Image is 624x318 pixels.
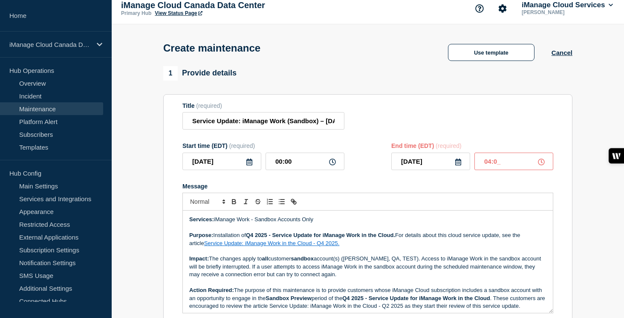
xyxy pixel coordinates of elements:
h1: Create maintenance [163,42,260,54]
a: View Status Page [155,10,202,16]
input: HH:MM [266,153,344,170]
input: HH:MM [474,153,553,170]
span: (required) [229,142,255,149]
div: Title [182,102,344,109]
strong: Q4 2025 - Service Update for iManage Work in the Cloud. [246,232,395,238]
p: iManage Cloud Canada Data Center [9,41,91,48]
span: (required) [196,102,222,109]
p: Primary Hub [121,10,151,16]
div: Start time (EDT) [182,142,344,149]
span: Font size [186,197,228,207]
span: 1 [163,66,178,81]
p: iManage Cloud Canada Data Center [121,0,292,10]
button: Toggle strikethrough text [252,197,264,207]
p: iManage Work - Sandbox Accounts Only [189,216,546,223]
strong: Action Required: [189,287,234,293]
span: (required) [436,142,462,149]
button: Cancel [552,49,572,56]
button: Toggle bulleted list [276,197,288,207]
p: The purpose of this maintenance is to provide customers whose iManage Cloud subscription includes... [189,286,546,310]
button: Toggle ordered list [264,197,276,207]
strong: Q4 2025 - Service Update for iManage Work in the Cloud [342,295,490,301]
div: Message [182,183,553,190]
button: iManage Cloud Services [520,1,615,9]
button: Toggle bold text [228,197,240,207]
button: Use template [448,44,534,61]
strong: Purpose: [189,232,213,238]
button: Toggle italic text [240,197,252,207]
div: Message [183,211,553,313]
strong: all [262,255,268,262]
p: Installation of For details about this cloud service update, see the article [189,231,546,247]
strong: Sandbox Preview [266,295,312,301]
div: Provide details [163,66,237,81]
p: [PERSON_NAME] [520,9,609,15]
input: Title [182,112,344,130]
p: The changes apply to customer account(s) ([PERSON_NAME], QA, TEST). Access to iManage Work in the... [189,255,546,278]
button: Toggle link [288,197,300,207]
strong: sandbox [291,255,313,262]
a: Service Update: iManage Work in the Cloud - Q4 2025. [204,240,340,246]
strong: Impact: [189,255,209,262]
strong: Services: [189,216,214,223]
input: YYYY-MM-DD [391,153,470,170]
input: YYYY-MM-DD [182,153,261,170]
div: End time (EDT) [391,142,553,149]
